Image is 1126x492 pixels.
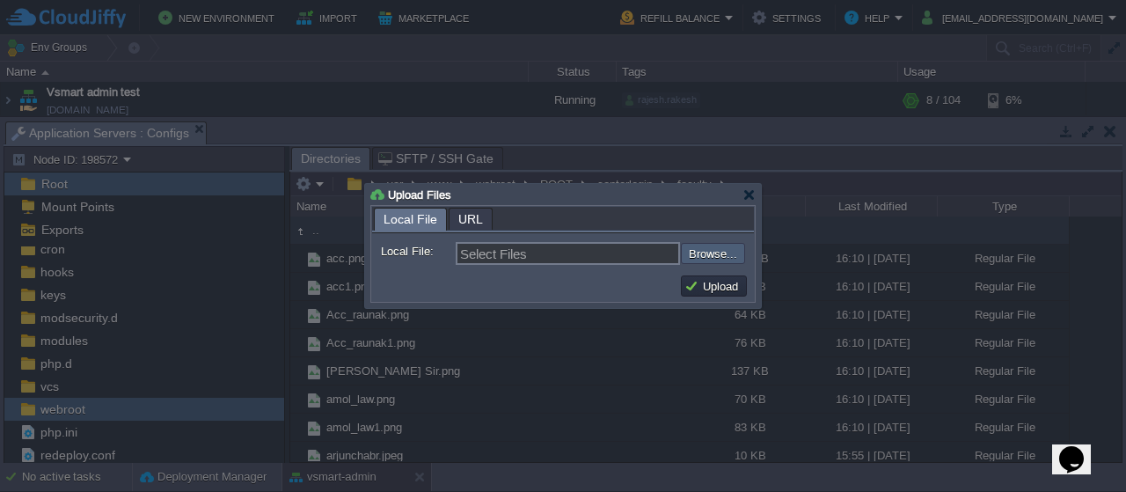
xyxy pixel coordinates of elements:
[384,209,437,231] span: Local File
[1052,422,1108,474] iframe: chat widget
[388,188,451,202] span: Upload Files
[684,278,743,294] button: Upload
[458,209,483,230] span: URL
[381,242,454,261] label: Local File:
